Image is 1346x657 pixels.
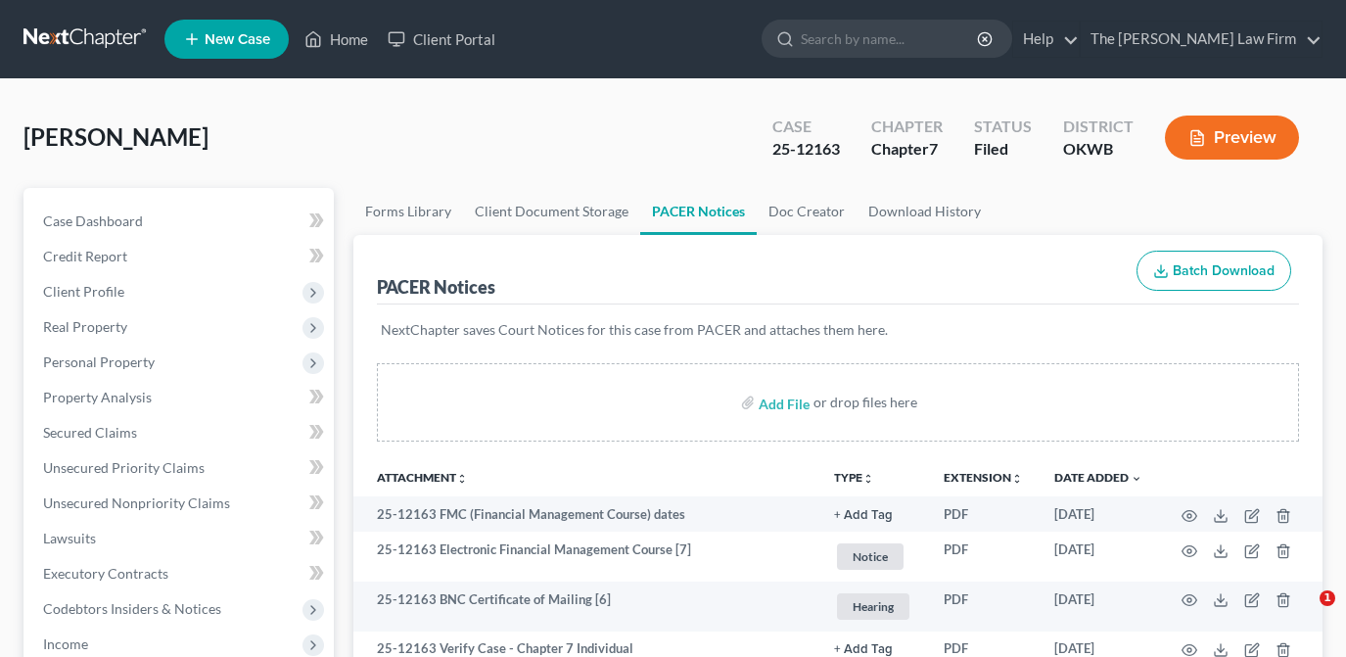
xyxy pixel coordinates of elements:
[974,138,1032,161] div: Filed
[27,204,334,239] a: Case Dashboard
[353,532,818,582] td: 25-12163 Electronic Financial Management Course [7]
[353,582,818,632] td: 25-12163 BNC Certificate of Mailing [6]
[974,116,1032,138] div: Status
[43,389,152,405] span: Property Analysis
[1131,473,1142,485] i: expand_more
[1165,116,1299,160] button: Preview
[1039,496,1158,532] td: [DATE]
[1054,470,1142,485] a: Date Added expand_more
[378,22,505,57] a: Client Portal
[27,415,334,450] a: Secured Claims
[1063,138,1134,161] div: OKWB
[813,393,917,412] div: or drop files here
[43,459,205,476] span: Unsecured Priority Claims
[353,496,818,532] td: 25-12163 FMC (Financial Management Course) dates
[929,139,938,158] span: 7
[295,22,378,57] a: Home
[871,138,943,161] div: Chapter
[640,188,757,235] a: PACER Notices
[381,320,1295,340] p: NextChapter saves Court Notices for this case from PACER and attaches them here.
[862,473,874,485] i: unfold_more
[377,275,495,299] div: PACER Notices
[43,565,168,582] span: Executory Contracts
[1173,262,1275,279] span: Batch Download
[43,635,88,652] span: Income
[27,521,334,556] a: Lawsuits
[834,472,874,485] button: TYPEunfold_more
[43,248,127,264] span: Credit Report
[27,556,334,591] a: Executory Contracts
[1320,590,1335,606] span: 1
[928,532,1039,582] td: PDF
[1013,22,1079,57] a: Help
[43,424,137,441] span: Secured Claims
[27,239,334,274] a: Credit Report
[834,540,912,573] a: Notice
[377,470,468,485] a: Attachmentunfold_more
[27,450,334,486] a: Unsecured Priority Claims
[834,643,893,656] button: + Add Tag
[27,486,334,521] a: Unsecured Nonpriority Claims
[772,116,840,138] div: Case
[43,353,155,370] span: Personal Property
[43,283,124,300] span: Client Profile
[43,318,127,335] span: Real Property
[837,543,904,570] span: Notice
[928,496,1039,532] td: PDF
[772,138,840,161] div: 25-12163
[1081,22,1322,57] a: The [PERSON_NAME] Law Firm
[837,593,909,620] span: Hearing
[463,188,640,235] a: Client Document Storage
[43,494,230,511] span: Unsecured Nonpriority Claims
[353,188,463,235] a: Forms Library
[1039,532,1158,582] td: [DATE]
[1011,473,1023,485] i: unfold_more
[23,122,209,151] span: [PERSON_NAME]
[27,380,334,415] a: Property Analysis
[801,21,980,57] input: Search by name...
[205,32,270,47] span: New Case
[871,116,943,138] div: Chapter
[1137,251,1291,292] button: Batch Download
[834,509,893,522] button: + Add Tag
[456,473,468,485] i: unfold_more
[1279,590,1326,637] iframe: Intercom live chat
[834,590,912,623] a: Hearing
[1063,116,1134,138] div: District
[834,505,912,524] a: + Add Tag
[928,582,1039,632] td: PDF
[43,212,143,229] span: Case Dashboard
[43,600,221,617] span: Codebtors Insiders & Notices
[757,188,857,235] a: Doc Creator
[857,188,993,235] a: Download History
[1039,582,1158,632] td: [DATE]
[43,530,96,546] span: Lawsuits
[944,470,1023,485] a: Extensionunfold_more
